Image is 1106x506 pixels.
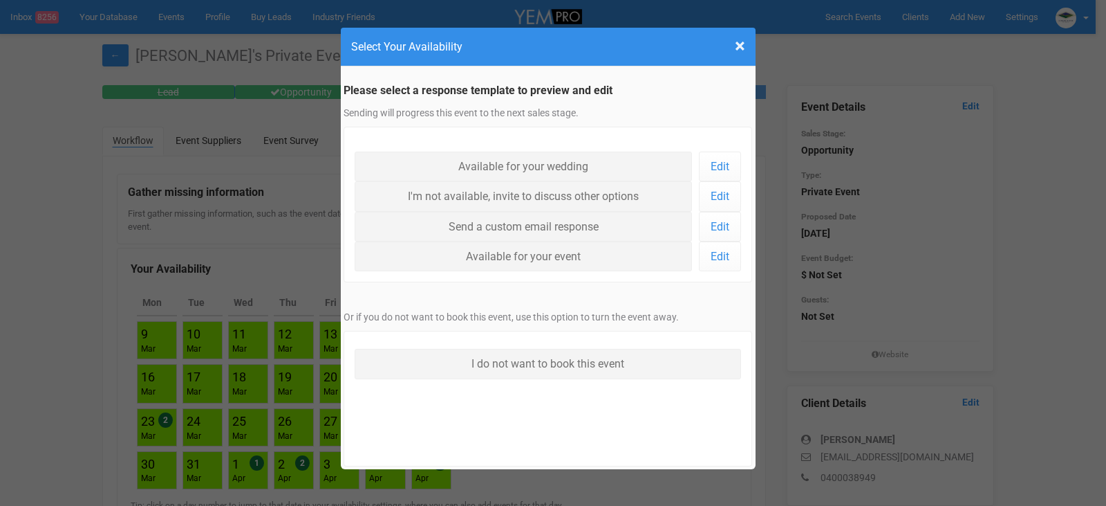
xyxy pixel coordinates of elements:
[355,242,693,271] a: Available for your event
[355,152,693,181] a: Available for your wedding
[699,212,741,242] a: Edit
[355,212,693,242] a: Send a custom email response
[699,181,741,211] a: Edit
[351,38,745,55] h4: Select Your Availability
[699,242,741,271] a: Edit
[355,349,742,379] a: I do not want to book this event
[355,181,693,211] a: I'm not available, invite to discuss other options
[344,310,753,324] p: Or if you do not want to book this event, use this option to turn the event away.
[344,106,753,120] p: Sending will progress this event to the next sales stage.
[344,83,753,99] legend: Please select a response template to preview and edit
[699,152,741,181] a: Edit
[735,35,745,57] span: ×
